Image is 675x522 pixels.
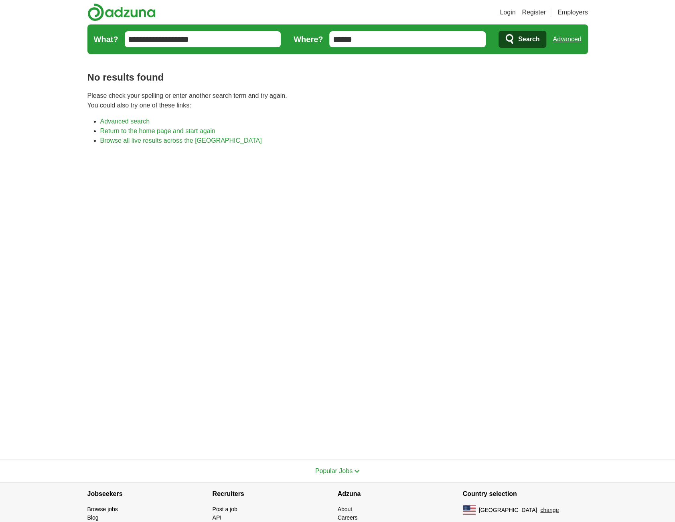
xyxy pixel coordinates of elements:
[213,506,237,512] a: Post a job
[518,31,539,47] span: Search
[94,33,118,45] label: What?
[338,506,353,512] a: About
[540,506,559,514] button: change
[87,152,588,447] iframe: Ads by Google
[100,137,262,144] a: Browse all live results across the [GEOGRAPHIC_DATA]
[522,8,546,17] a: Register
[87,506,118,512] a: Browse jobs
[463,505,476,515] img: US flag
[87,91,588,110] p: Please check your spelling or enter another search term and try again. You could also try one of ...
[354,469,360,473] img: toggle icon
[557,8,588,17] a: Employers
[315,467,353,474] span: Popular Jobs
[500,8,515,17] a: Login
[479,506,537,514] span: [GEOGRAPHIC_DATA]
[87,70,588,85] h1: No results found
[294,33,323,45] label: Where?
[87,514,99,521] a: Blog
[463,483,588,505] h4: Country selection
[553,31,581,47] a: Advanced
[100,118,150,125] a: Advanced search
[100,127,215,134] a: Return to the home page and start again
[338,514,358,521] a: Careers
[499,31,546,48] button: Search
[87,3,156,21] img: Adzuna logo
[213,514,222,521] a: API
